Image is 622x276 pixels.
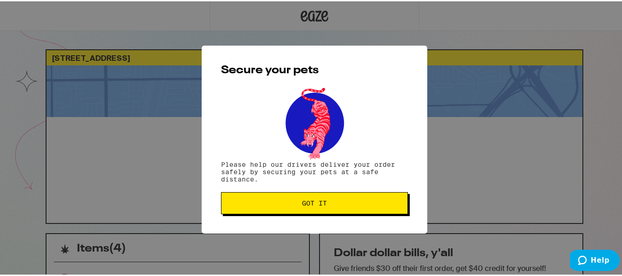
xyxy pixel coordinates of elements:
[570,248,620,271] iframe: Opens a widget where you can find more information
[302,199,327,205] span: Got it
[221,191,408,213] button: Got it
[221,64,408,75] h2: Secure your pets
[277,84,352,159] img: pets
[221,159,408,182] p: Please help our drivers deliver your order safely by securing your pets at a safe distance.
